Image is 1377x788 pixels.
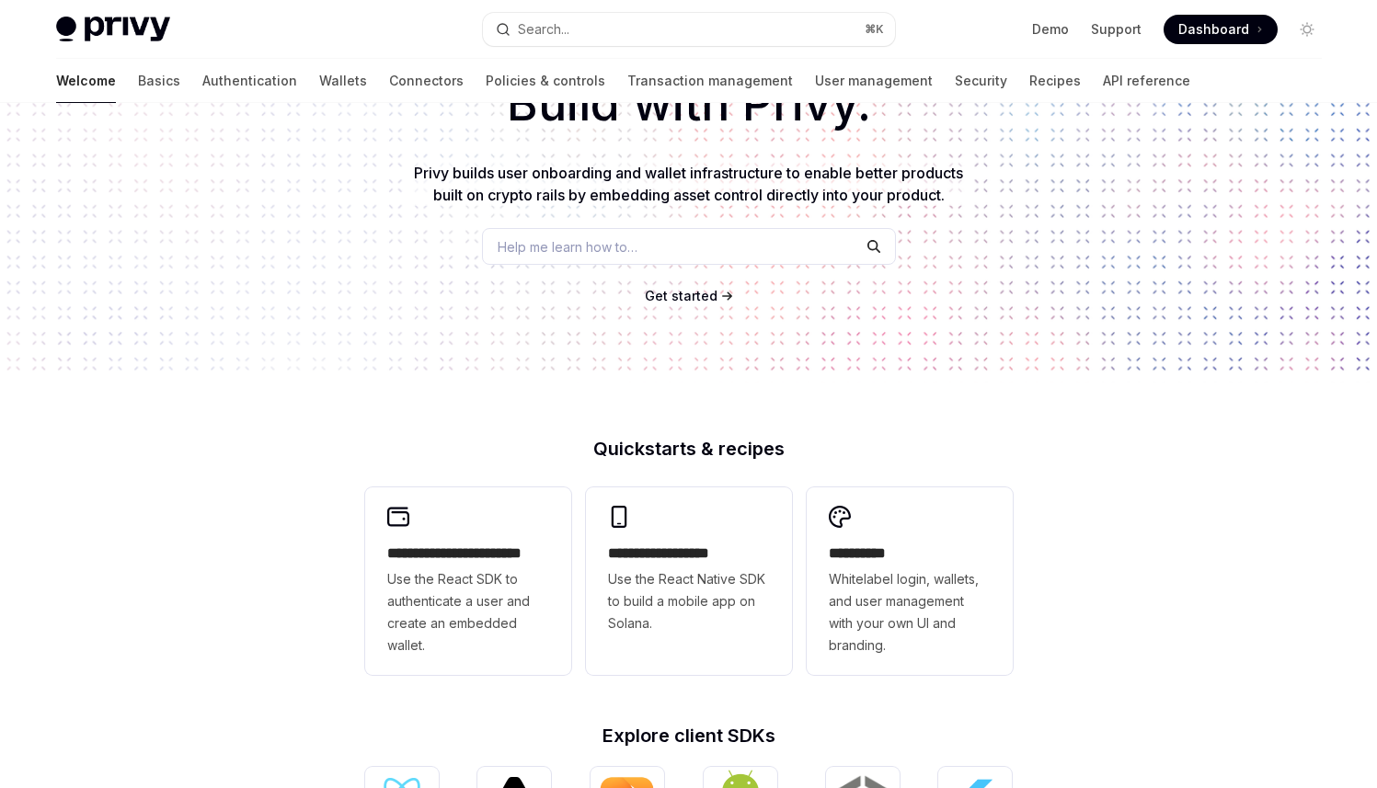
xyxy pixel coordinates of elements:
[56,59,116,103] a: Welcome
[955,59,1007,103] a: Security
[365,726,1013,745] h2: Explore client SDKs
[138,59,180,103] a: Basics
[1029,59,1081,103] a: Recipes
[498,237,637,257] span: Help me learn how to…
[829,568,991,657] span: Whitelabel login, wallets, and user management with your own UI and branding.
[483,13,895,46] button: Search...⌘K
[1103,59,1190,103] a: API reference
[365,440,1013,458] h2: Quickstarts & recipes
[389,59,464,103] a: Connectors
[29,68,1348,140] h1: Build with Privy.
[518,18,569,40] div: Search...
[1091,20,1142,39] a: Support
[645,287,717,305] a: Get started
[608,568,770,634] span: Use the React Native SDK to build a mobile app on Solana.
[387,568,549,657] span: Use the React SDK to authenticate a user and create an embedded wallet.
[1292,15,1322,44] button: Toggle dark mode
[1164,15,1278,44] a: Dashboard
[807,487,1013,675] a: **** *****Whitelabel login, wallets, and user management with your own UI and branding.
[586,487,792,675] a: **** **** **** ***Use the React Native SDK to build a mobile app on Solana.
[865,22,884,37] span: ⌘ K
[56,17,170,42] img: light logo
[202,59,297,103] a: Authentication
[1032,20,1069,39] a: Demo
[645,288,717,303] span: Get started
[414,164,963,204] span: Privy builds user onboarding and wallet infrastructure to enable better products built on crypto ...
[319,59,367,103] a: Wallets
[815,59,933,103] a: User management
[486,59,605,103] a: Policies & controls
[1178,20,1249,39] span: Dashboard
[627,59,793,103] a: Transaction management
